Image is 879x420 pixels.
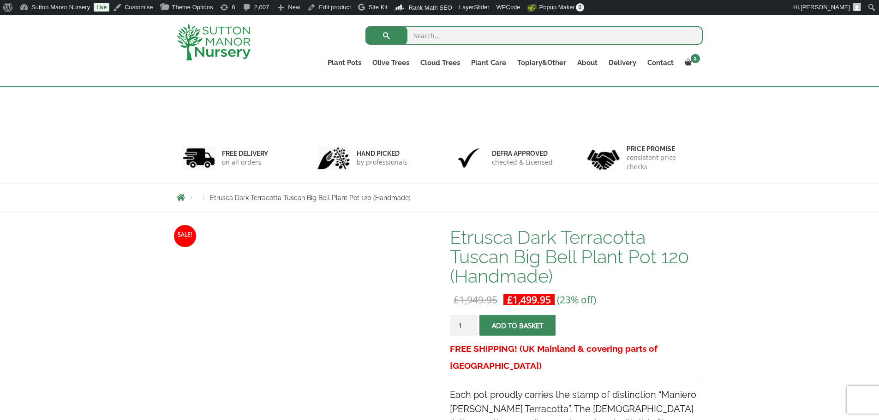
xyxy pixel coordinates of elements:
[222,149,268,158] h6: FREE DELIVERY
[369,4,388,11] span: Site Kit
[492,149,553,158] h6: Defra approved
[94,3,109,12] a: Live
[603,56,642,69] a: Delivery
[450,315,478,336] input: Product quantity
[317,146,350,170] img: 2.jpg
[450,340,702,374] h3: FREE SHIPPING! (UK Mainland & covering parts of [GEOGRAPHIC_DATA])
[479,315,556,336] button: Add to basket
[642,56,679,69] a: Contact
[365,26,703,45] input: Search...
[210,194,411,201] span: Etrusca Dark Terracotta Tuscan Big Bell Plant Pot 120 (Handmade)
[322,56,367,69] a: Plant Pots
[557,293,596,306] span: (23% off)
[357,158,407,167] p: by professionals
[454,293,497,306] bdi: 1,949.95
[174,225,196,247] span: Sale!
[679,56,703,69] a: 2
[507,293,551,306] bdi: 1,499.95
[572,56,603,69] a: About
[357,149,407,158] h6: hand picked
[466,56,512,69] a: Plant Care
[453,146,485,170] img: 3.jpg
[367,56,415,69] a: Olive Trees
[177,194,703,201] nav: Breadcrumbs
[801,4,850,11] span: [PERSON_NAME]
[512,56,572,69] a: Topiary&Other
[450,228,702,286] h1: Etrusca Dark Terracotta Tuscan Big Bell Plant Pot 120 (Handmade)
[627,153,697,172] p: consistent price checks
[492,158,553,167] p: checked & Licensed
[454,293,459,306] span: £
[183,146,215,170] img: 1.jpg
[409,4,452,11] span: Rank Math SEO
[415,56,466,69] a: Cloud Trees
[587,144,620,172] img: 4.jpg
[576,3,584,12] span: 0
[507,293,513,306] span: £
[177,24,251,60] img: logo
[691,54,700,63] span: 2
[222,158,268,167] p: on all orders
[627,145,697,153] h6: Price promise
